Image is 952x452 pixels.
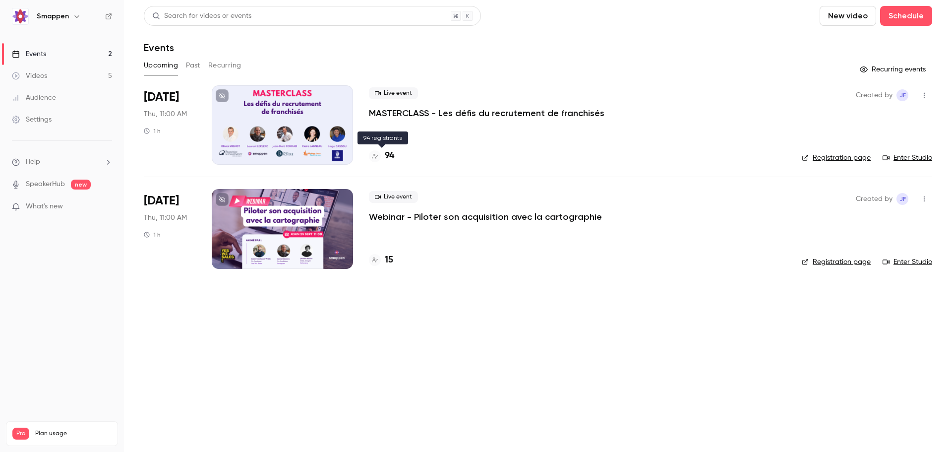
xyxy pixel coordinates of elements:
span: Julie FAVRE [896,193,908,205]
button: Schedule [880,6,932,26]
a: MASTERCLASS - Les défis du recrutement de franchisés [369,107,604,119]
div: Videos [12,71,47,81]
iframe: Noticeable Trigger [100,202,112,211]
h4: 15 [385,254,393,267]
h1: Events [144,42,174,54]
span: Live event [369,87,418,99]
span: Created by [856,89,892,101]
div: Audience [12,93,56,103]
span: [DATE] [144,193,179,209]
span: new [71,180,91,190]
a: Registration page [802,153,871,163]
span: Thu, 11:00 AM [144,109,187,119]
img: Smappen [12,8,28,24]
button: Upcoming [144,58,178,73]
div: 1 h [144,127,161,135]
div: Sep 11 Thu, 11:00 AM (Europe/Paris) [144,85,196,165]
a: Webinar - Piloter son acquisition avec la cartographie [369,211,602,223]
div: Events [12,49,46,59]
button: Recurring [208,58,241,73]
span: Julie FAVRE [896,89,908,101]
span: Pro [12,428,29,440]
button: Past [186,58,200,73]
span: Thu, 11:00 AM [144,213,187,223]
div: Settings [12,115,52,125]
button: New video [820,6,876,26]
div: Search for videos or events [152,11,251,21]
span: Live event [369,191,418,203]
a: Registration page [802,257,871,267]
div: Sep 25 Thu, 11:00 AM (Europe/Paris) [144,189,196,268]
li: help-dropdown-opener [12,157,112,167]
a: SpeakerHub [26,179,65,190]
span: Plan usage [35,430,112,438]
a: Enter Studio [883,257,932,267]
span: [DATE] [144,89,179,105]
span: Created by [856,193,892,205]
span: JF [899,89,906,101]
span: Help [26,157,40,167]
h4: 94 [385,149,394,163]
span: JF [899,193,906,205]
a: 94 [369,149,394,163]
h6: Smappen [37,11,69,21]
div: 1 h [144,231,161,239]
a: Enter Studio [883,153,932,163]
button: Recurring events [855,62,932,77]
a: 15 [369,254,393,267]
span: What's new [26,201,63,212]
